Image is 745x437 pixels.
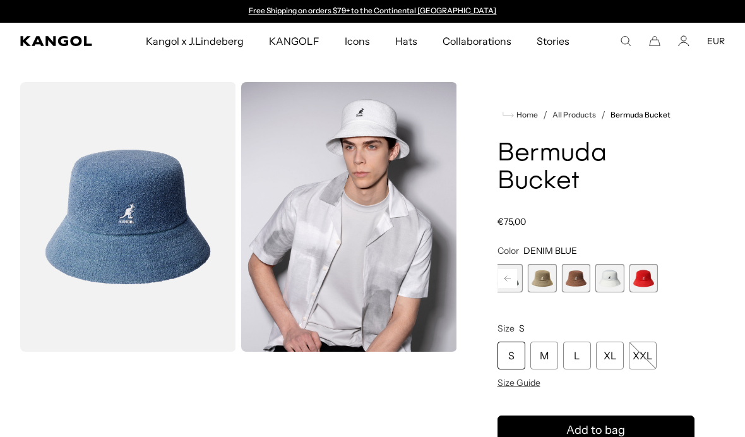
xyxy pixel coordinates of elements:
[629,264,657,292] label: Scarlet
[528,264,556,292] div: 8 of 11
[241,82,457,352] img: bermuda-bucket-white
[562,264,590,292] div: 9 of 11
[345,23,370,59] span: Icons
[383,23,430,59] a: Hats
[629,264,657,292] div: 11 of 11
[498,107,695,123] nav: breadcrumbs
[563,342,591,369] div: L
[562,264,590,292] label: Mahogany
[595,264,624,292] div: 10 of 11
[133,23,257,59] a: Kangol x J.Lindeberg
[538,107,547,123] li: /
[20,82,236,352] img: color-denim-blue
[552,111,596,119] a: All Products
[242,6,503,16] div: Announcement
[519,323,525,334] span: S
[498,216,526,227] span: €75,00
[629,342,657,369] div: XXL
[269,23,319,59] span: KANGOLF
[528,264,556,292] label: Oat
[707,35,725,47] button: EUR
[649,35,660,47] button: Cart
[20,36,95,46] a: Kangol
[146,23,244,59] span: Kangol x J.Lindeberg
[494,264,523,292] div: 7 of 11
[596,107,605,123] li: /
[524,23,582,59] a: Stories
[503,109,538,121] a: Home
[430,23,524,59] a: Collaborations
[514,111,538,119] span: Home
[443,23,511,59] span: Collaborations
[242,6,503,16] slideshow-component: Announcement bar
[523,245,577,256] span: DENIM BLUE
[256,23,331,59] a: KANGOLF
[332,23,383,59] a: Icons
[395,23,417,59] span: Hats
[498,377,540,388] span: Size Guide
[498,342,525,369] div: S
[595,264,624,292] label: White
[498,140,695,196] h1: Bermuda Bucket
[494,264,523,292] label: Oil Green
[242,6,503,16] div: 1 of 2
[249,6,497,15] a: Free Shipping on orders $79+ to the Continental [GEOGRAPHIC_DATA]
[498,245,519,256] span: Color
[611,111,670,119] a: Bermuda Bucket
[537,23,569,59] span: Stories
[596,342,624,369] div: XL
[530,342,558,369] div: M
[498,323,515,334] span: Size
[678,35,689,47] a: Account
[620,35,631,47] summary: Search here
